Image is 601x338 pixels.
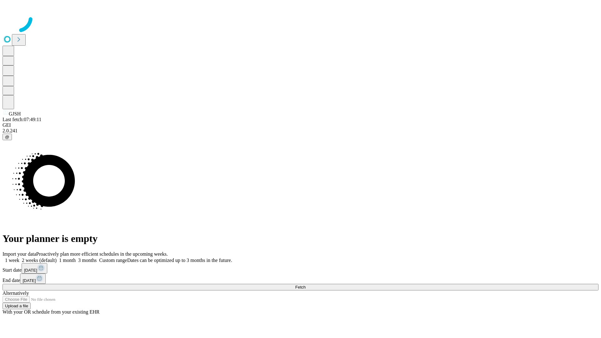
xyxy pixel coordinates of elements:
[5,258,19,263] span: 1 week
[24,268,37,273] span: [DATE]
[3,128,598,134] div: 2.0.241
[3,303,31,309] button: Upload a file
[3,251,36,257] span: Import your data
[295,285,306,289] span: Fetch
[99,258,127,263] span: Custom range
[22,263,47,274] button: [DATE]
[36,251,168,257] span: Proactively plan more efficient schedules in the upcoming weeks.
[3,290,29,296] span: Alternatively
[5,135,9,139] span: @
[59,258,76,263] span: 1 month
[23,278,36,283] span: [DATE]
[3,122,598,128] div: GEI
[22,258,57,263] span: 2 weeks (default)
[20,274,46,284] button: [DATE]
[3,309,100,315] span: With your OR schedule from your existing EHR
[3,263,598,274] div: Start date
[3,274,598,284] div: End date
[78,258,97,263] span: 3 months
[3,117,41,122] span: Last fetch: 07:49:11
[3,284,598,290] button: Fetch
[3,134,12,140] button: @
[9,111,21,116] span: GJSH
[3,233,598,244] h1: Your planner is empty
[127,258,232,263] span: Dates can be optimized up to 3 months in the future.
